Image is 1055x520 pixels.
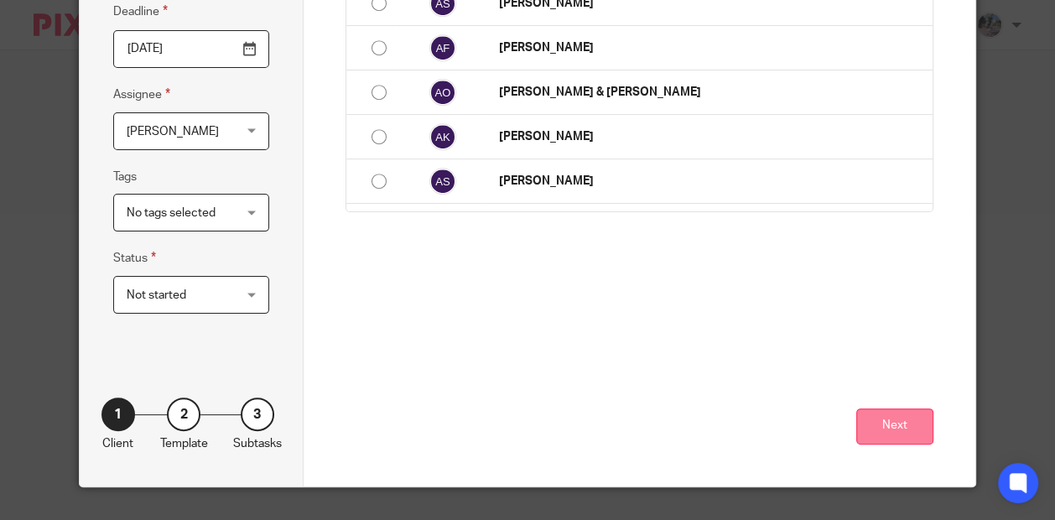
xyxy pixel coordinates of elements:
div: 2 [167,398,200,431]
label: Status [113,248,156,268]
label: Deadline [113,2,168,21]
input: Pick a date [113,30,269,68]
p: [PERSON_NAME] [498,128,923,145]
span: No tags selected [127,207,216,219]
span: [PERSON_NAME] [127,126,219,138]
img: svg%3E [429,168,456,195]
div: 3 [241,398,274,431]
img: svg%3E [429,123,456,150]
label: Assignee [113,85,170,104]
label: Tags [113,169,137,185]
p: Client [102,435,133,452]
p: Template [160,435,208,452]
p: [PERSON_NAME] [498,173,923,190]
p: Subtasks [233,435,282,452]
img: svg%3E [429,79,456,106]
button: Next [856,408,933,445]
img: svg%3E [429,34,456,61]
p: [PERSON_NAME] & [PERSON_NAME] [498,84,923,101]
div: 1 [101,398,135,431]
p: [PERSON_NAME] [498,39,923,56]
span: Not started [127,289,186,301]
